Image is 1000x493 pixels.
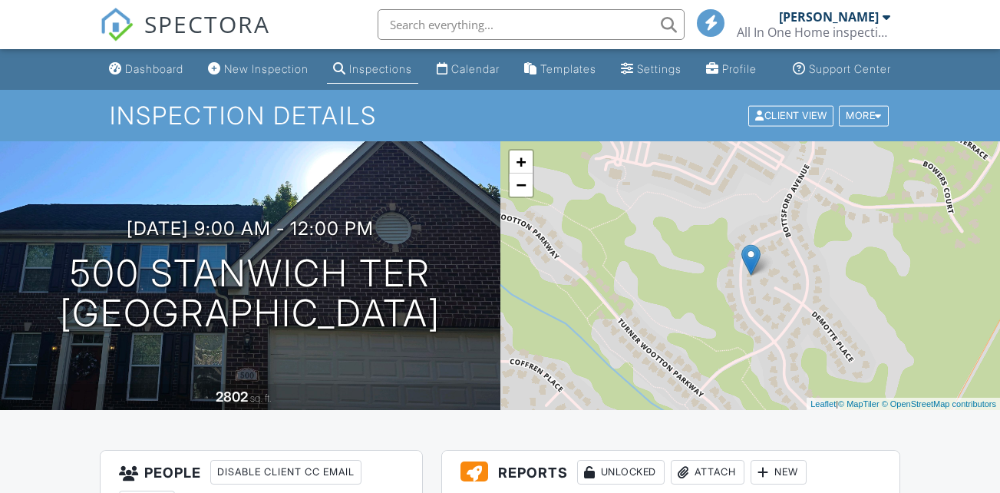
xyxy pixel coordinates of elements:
a: Zoom out [510,174,533,197]
div: Profile [722,62,757,75]
a: Templates [518,55,602,84]
a: Client View [747,109,837,121]
a: © MapTiler [838,399,880,409]
a: Leaflet [810,399,836,409]
div: Unlocked [577,460,665,485]
a: Support Center [787,55,897,84]
a: SPECTORA [100,21,270,53]
a: Calendar [431,55,506,84]
div: Settings [637,62,682,75]
div: Inspections [349,62,412,75]
h1: 500 Stanwich Ter [GEOGRAPHIC_DATA] [60,253,441,335]
a: Settings [615,55,688,84]
a: New Inspection [202,55,315,84]
div: 2802 [216,389,248,405]
img: The Best Home Inspection Software - Spectora [100,8,134,41]
a: Inspections [327,55,418,84]
div: Disable Client CC Email [210,460,361,485]
div: Calendar [451,62,500,75]
a: Company Profile [700,55,763,84]
h3: [DATE] 9:00 am - 12:00 pm [127,218,374,239]
span: SPECTORA [144,8,270,40]
div: Attach [671,460,744,485]
div: | [807,398,1000,411]
input: Search everything... [378,9,685,40]
span: sq. ft. [250,392,272,404]
a: © OpenStreetMap contributors [882,399,996,409]
div: Templates [540,62,596,75]
div: Client View [748,105,833,126]
div: [PERSON_NAME] [779,9,879,25]
a: Zoom in [510,151,533,174]
div: All In One Home inspections LLC [737,25,890,40]
h1: Inspection Details [110,102,890,129]
div: New Inspection [224,62,309,75]
div: Support Center [809,62,891,75]
div: New [751,460,807,485]
div: More [839,105,889,126]
div: Dashboard [125,62,183,75]
a: Dashboard [103,55,190,84]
